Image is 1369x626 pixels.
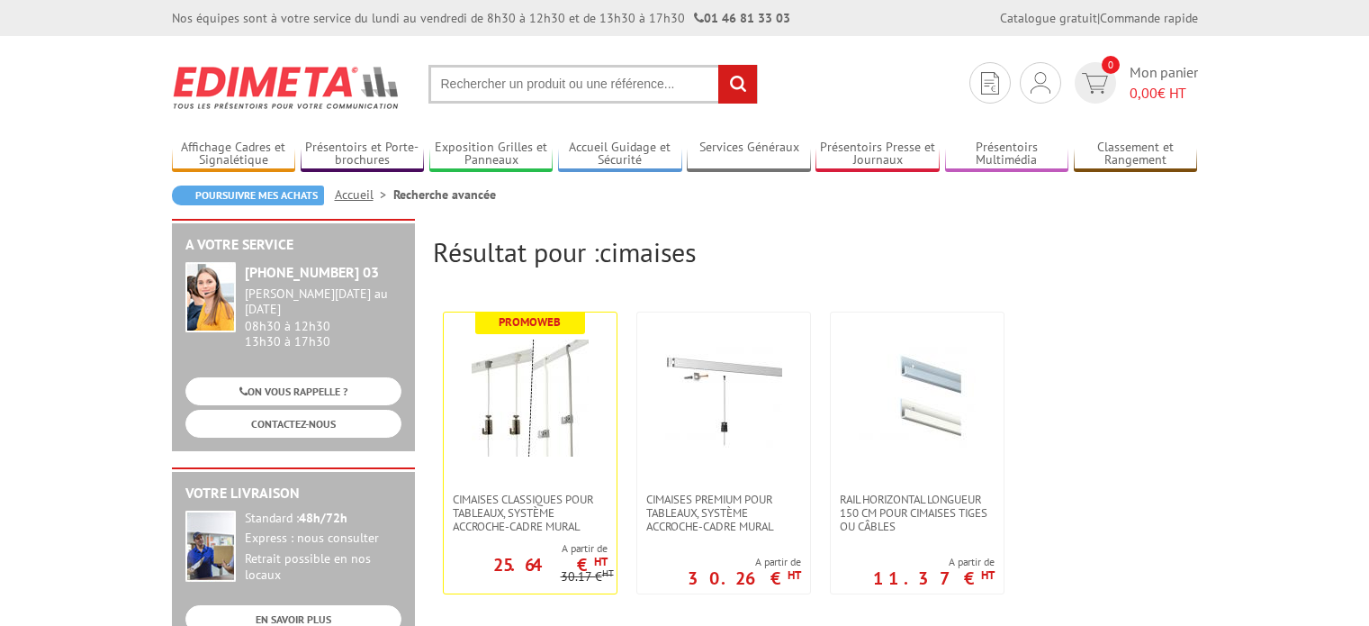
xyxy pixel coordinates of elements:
div: | [1000,9,1198,27]
img: Cimaises PREMIUM pour tableaux, système accroche-cadre mural [665,340,782,457]
input: Rechercher un produit ou une référence... [428,65,758,104]
a: Poursuivre mes achats [172,186,324,205]
span: 0,00 [1130,84,1157,102]
h2: Résultat pour : [433,237,1198,267]
a: Catalogue gratuit [1000,10,1097,26]
img: widget-service.jpg [185,262,236,332]
span: cimaises [599,234,696,269]
h2: A votre service [185,237,401,253]
div: Retrait possible en nos locaux [245,551,401,584]
h2: Votre livraison [185,485,401,502]
a: Présentoirs et Porte-brochures [301,140,425,169]
span: Rail horizontal longueur 150 cm pour cimaises tiges ou câbles [840,493,995,533]
p: 11.37 € [873,573,995,584]
img: Edimeta [172,54,401,121]
a: Classement et Rangement [1074,140,1198,169]
sup: HT [594,554,608,569]
span: € HT [1130,83,1198,104]
div: 08h30 à 12h30 13h30 à 17h30 [245,286,401,349]
span: Cimaises PREMIUM pour tableaux, système accroche-cadre mural [646,493,801,533]
input: rechercher [718,65,757,104]
a: Affichage Cadres et Signalétique [172,140,296,169]
img: devis rapide [1031,72,1050,94]
a: ON VOUS RAPPELLE ? [185,377,401,405]
span: Cimaises CLASSIQUES pour tableaux, système accroche-cadre mural [453,493,608,533]
a: Services Généraux [687,140,811,169]
div: Standard : [245,511,401,527]
a: Commande rapide [1100,10,1198,26]
span: A partir de [444,541,608,556]
strong: 01 46 81 33 03 [694,10,790,26]
a: Présentoirs Multimédia [945,140,1069,169]
span: 0 [1102,56,1120,74]
strong: 48h/72h [299,510,347,526]
a: CONTACTEZ-NOUS [185,410,401,438]
img: devis rapide [981,72,999,95]
sup: HT [602,567,614,579]
a: Rail horizontal longueur 150 cm pour cimaises tiges ou câbles [831,493,1004,533]
sup: HT [788,567,801,583]
span: A partir de [688,555,801,569]
a: Présentoirs Presse et Journaux [815,140,940,169]
a: devis rapide 0 Mon panier 0,00€ HT [1070,62,1198,104]
div: [PERSON_NAME][DATE] au [DATE] [245,286,401,317]
a: Cimaises PREMIUM pour tableaux, système accroche-cadre mural [637,493,810,533]
img: widget-livraison.jpg [185,511,236,582]
p: 30.17 € [561,570,614,584]
span: Mon panier [1130,62,1198,104]
a: Cimaises CLASSIQUES pour tableaux, système accroche-cadre mural [444,493,617,533]
b: Promoweb [499,314,561,330]
div: Nos équipes sont à votre service du lundi au vendredi de 8h30 à 12h30 et de 13h30 à 17h30 [172,9,790,27]
sup: HT [981,567,995,583]
span: A partir de [873,555,995,569]
strong: [PHONE_NUMBER] 03 [245,263,379,281]
a: Exposition Grilles et Panneaux [429,140,554,169]
div: Express : nous consulter [245,531,401,547]
li: Recherche avancée [393,186,496,204]
p: 25.64 € [493,559,608,570]
a: Accueil [335,186,393,203]
img: Rail horizontal longueur 150 cm pour cimaises tiges ou câbles [859,340,976,457]
img: devis rapide [1082,73,1108,94]
a: Accueil Guidage et Sécurité [558,140,682,169]
p: 30.26 € [688,573,801,584]
img: Cimaises CLASSIQUES pour tableaux, système accroche-cadre mural [472,340,589,457]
